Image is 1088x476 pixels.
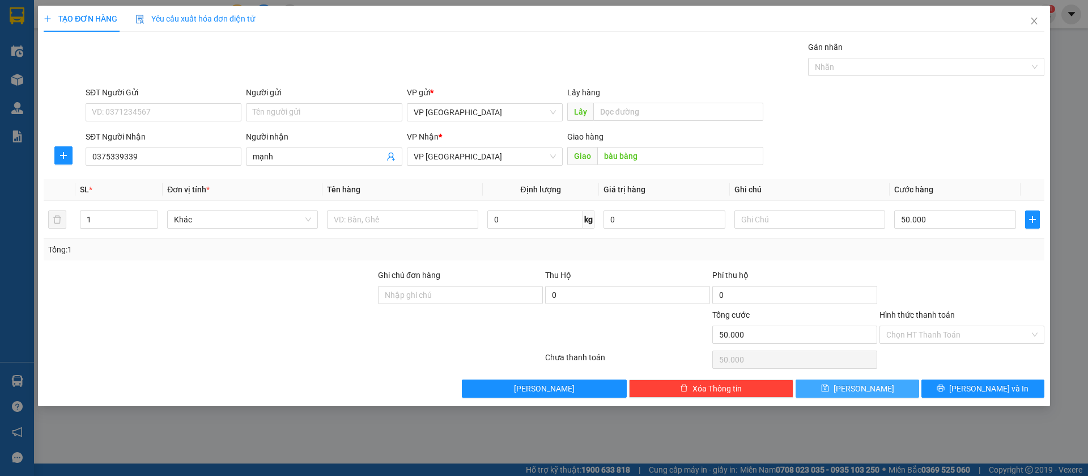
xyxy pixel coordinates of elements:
[135,14,255,23] span: Yêu cầu xuất hóa đơn điện tử
[597,147,763,165] input: Dọc đường
[567,88,600,97] span: Lấy hàng
[821,384,829,393] span: save
[544,351,711,371] div: Chưa thanh toán
[879,310,955,319] label: Hình thức thanh toán
[414,104,556,121] span: VP Sài Gòn
[246,86,402,99] div: Người gửi
[514,382,575,395] span: [PERSON_NAME]
[734,210,885,229] input: Ghi Chú
[680,384,688,393] span: delete
[246,130,402,143] div: Người nhận
[44,14,117,23] span: TẠO ĐƠN HÀNG
[327,185,360,194] span: Tên hàng
[712,269,877,286] div: Phí thu hộ
[834,382,894,395] span: [PERSON_NAME]
[1025,210,1040,229] button: plus
[80,185,89,194] span: SL
[135,15,144,24] img: icon
[937,384,945,393] span: printer
[55,151,72,160] span: plus
[712,310,750,319] span: Tổng cước
[86,130,241,143] div: SĐT Người Nhận
[603,210,725,229] input: 0
[629,380,794,398] button: deleteXóa Thông tin
[407,86,563,99] div: VP gửi
[327,210,478,229] input: VD: Bàn, Ghế
[378,286,543,304] input: Ghi chú đơn hàng
[1018,6,1050,37] button: Close
[808,43,843,52] label: Gán nhãn
[894,185,933,194] span: Cước hàng
[414,148,556,165] span: VP Lộc Ninh
[174,211,311,228] span: Khác
[730,179,890,201] th: Ghi chú
[48,243,420,256] div: Tổng: 1
[44,15,52,23] span: plus
[796,380,919,398] button: save[PERSON_NAME]
[583,210,594,229] span: kg
[1026,215,1039,224] span: plus
[386,152,396,161] span: user-add
[378,271,440,280] label: Ghi chú đơn hàng
[567,147,597,165] span: Giao
[567,103,593,121] span: Lấy
[462,380,627,398] button: [PERSON_NAME]
[521,185,561,194] span: Định lượng
[949,382,1028,395] span: [PERSON_NAME] và In
[1030,16,1039,26] span: close
[692,382,742,395] span: Xóa Thông tin
[86,86,241,99] div: SĐT Người Gửi
[593,103,763,121] input: Dọc đường
[921,380,1044,398] button: printer[PERSON_NAME] và In
[407,132,439,141] span: VP Nhận
[167,185,210,194] span: Đơn vị tính
[567,132,603,141] span: Giao hàng
[54,146,73,165] button: plus
[48,210,66,229] button: delete
[545,271,571,280] span: Thu Hộ
[603,185,645,194] span: Giá trị hàng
